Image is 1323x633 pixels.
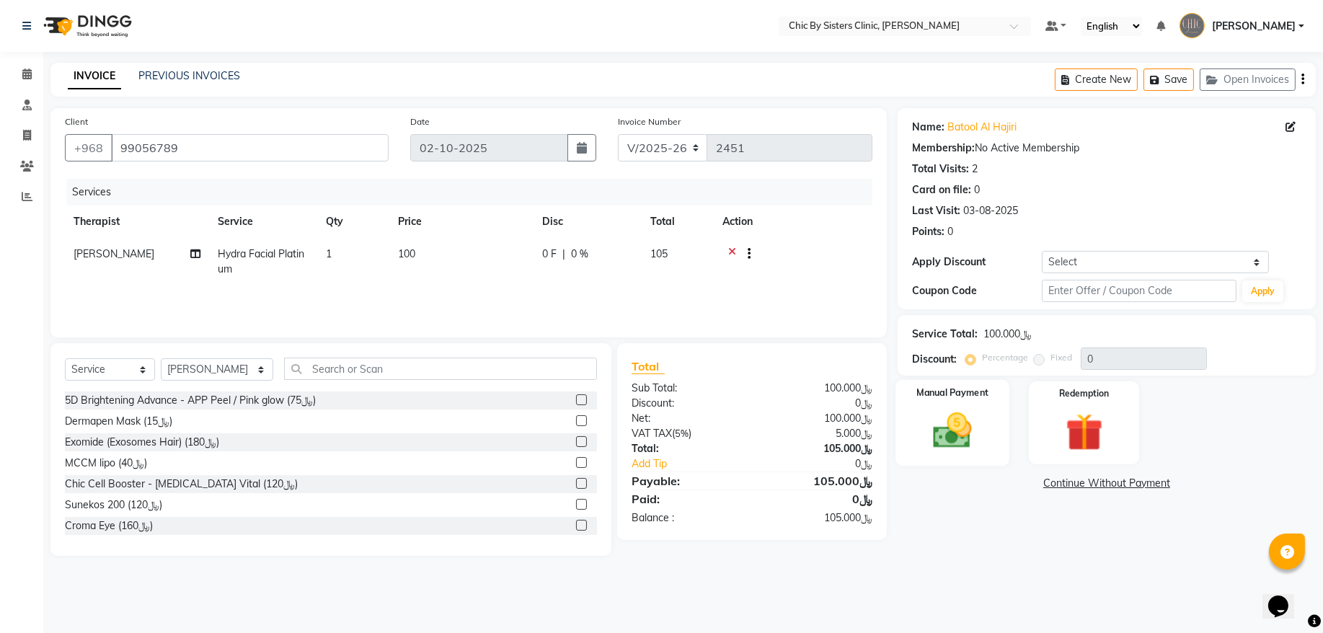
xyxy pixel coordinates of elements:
div: 5D Brightening Advance - APP Peel / Pink glow (﷼75) [65,393,316,408]
span: Total [632,359,665,374]
button: Save [1143,68,1194,91]
label: Percentage [982,351,1028,364]
div: Sunekos 200 (﷼120) [65,497,162,513]
div: Points: [912,224,944,239]
div: ﷼105.000 [752,510,883,526]
th: Service [209,205,317,238]
input: Search or Scan [284,358,597,380]
th: Total [642,205,714,238]
span: 100 [398,247,415,260]
iframe: chat widget [1262,575,1309,619]
th: Action [714,205,872,238]
div: Services [66,179,883,205]
img: SHAHLA IBRAHIM [1180,13,1205,38]
div: 0 [947,224,953,239]
img: _gift.svg [1054,409,1115,456]
label: Invoice Number [618,115,681,128]
th: Disc [534,205,642,238]
span: 1 [326,247,332,260]
a: PREVIOUS INVOICES [138,69,240,82]
div: Discount: [912,352,957,367]
a: INVOICE [68,63,121,89]
div: Discount: [621,396,752,411]
span: 105 [650,247,668,260]
div: MCCM lipo (﷼40) [65,456,147,471]
div: Net: [621,411,752,426]
div: 03-08-2025 [963,203,1018,218]
div: ﷼100.000 [752,381,883,396]
div: Croma Eye (﷼160) [65,518,153,534]
div: Total: [621,441,752,456]
div: No Active Membership [912,141,1301,156]
div: Service Total: [912,327,978,342]
div: ﷼0 [752,396,883,411]
label: Client [65,115,88,128]
span: 5% [675,428,689,439]
span: | [562,247,565,262]
div: ﷼100.000 [983,327,1032,342]
div: Coupon Code [912,283,1042,298]
div: Membership: [912,141,975,156]
div: Dermapen Mask (﷼15) [65,414,172,429]
div: ﷼100.000 [752,411,883,426]
label: Manual Payment [916,386,988,399]
div: Name: [912,120,944,135]
img: _cash.svg [921,408,984,453]
div: Sub Total: [621,381,752,396]
a: Add Tip [621,456,774,472]
input: Search by Name/Mobile/Email/Code [111,134,389,161]
input: Enter Offer / Coupon Code [1042,280,1236,302]
div: ﷼0 [752,490,883,508]
a: Batool Al Hajiri [947,120,1017,135]
div: Exomide (Exosomes Hair) (﷼180) [65,435,219,450]
label: Redemption [1059,387,1109,400]
label: Date [410,115,430,128]
div: Paid: [621,490,752,508]
button: +968 [65,134,112,161]
div: ﷼5.000 [752,426,883,441]
button: Create New [1055,68,1138,91]
span: [PERSON_NAME] [1212,19,1296,34]
span: Hydra Facial Platinum [218,247,304,275]
th: Qty [317,205,389,238]
div: Last Visit: [912,203,960,218]
button: Open Invoices [1200,68,1296,91]
th: Price [389,205,534,238]
div: 0 [974,182,980,198]
div: Total Visits: [912,161,969,177]
span: VAT TAX [632,427,672,440]
th: Therapist [65,205,209,238]
span: 0 % [571,247,588,262]
div: Balance : [621,510,752,526]
div: Card on file: [912,182,971,198]
div: 2 [972,161,978,177]
div: ﷼105.000 [752,472,883,490]
div: Payable: [621,472,752,490]
label: Fixed [1050,351,1072,364]
img: logo [37,6,136,46]
div: ( ) [621,426,752,441]
div: Chic Cell Booster - [MEDICAL_DATA] Vital (﷼120) [65,477,298,492]
a: Continue Without Payment [901,476,1313,491]
span: [PERSON_NAME] [74,247,154,260]
span: 0 F [542,247,557,262]
div: ﷼105.000 [752,441,883,456]
div: ﷼0 [774,456,883,472]
button: Apply [1242,280,1283,302]
div: Apply Discount [912,254,1042,270]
